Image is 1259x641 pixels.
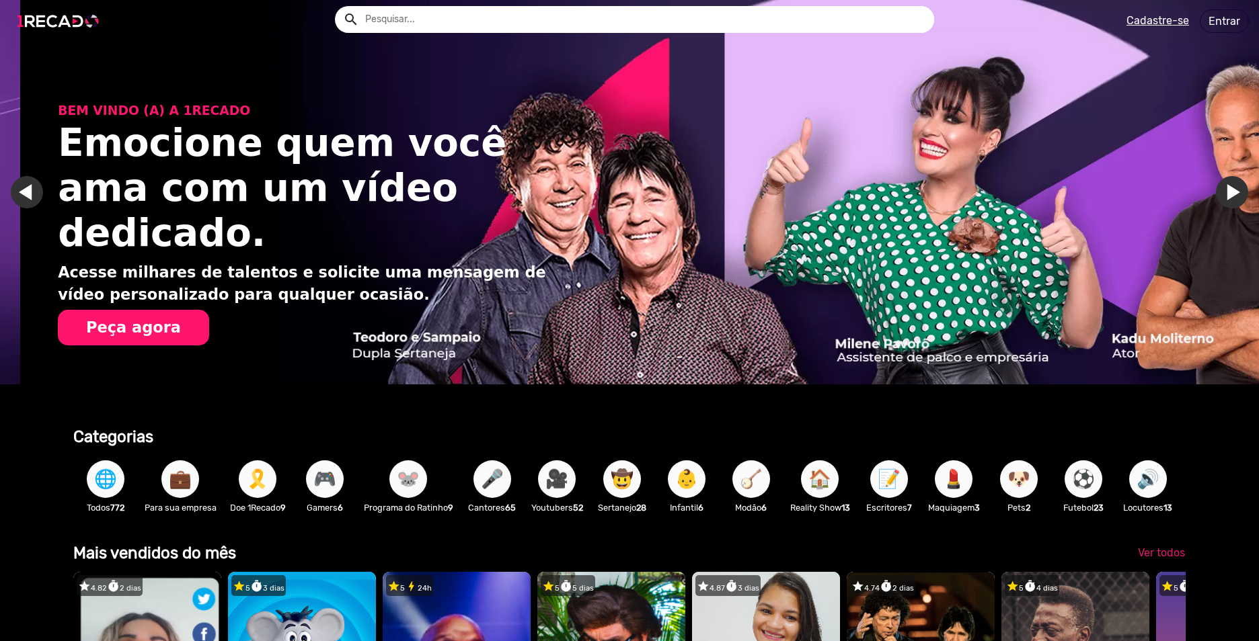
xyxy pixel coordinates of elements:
p: BEM VINDO (A) A 1RECADO [58,101,562,120]
b: Mais vendidos do mês [73,544,236,562]
p: Gamers [299,501,350,514]
button: Peça agora [58,310,209,345]
button: 🏠 [801,460,839,498]
button: 🐶 [1000,460,1038,498]
b: 23 [1094,503,1104,513]
b: 3 [975,503,980,513]
b: 7 [907,503,912,513]
button: 🎥 [538,460,576,498]
b: 2 [1026,503,1030,513]
span: 🎮 [313,460,336,498]
input: Pesquisar... [355,6,934,33]
button: 💄 [935,460,972,498]
p: Cantores [467,501,518,514]
a: Entrar [1200,9,1249,33]
span: 🤠 [611,460,634,498]
p: Acesse milhares de talentos e solicite uma mensagem de vídeo personalizado para qualquer ocasião. [58,261,562,306]
p: Futebol [1058,501,1109,514]
button: 🎮 [306,460,344,498]
button: 💼 [161,460,199,498]
span: 📝 [878,460,901,498]
a: Ir para o slide anterior [31,176,63,208]
span: 🏠 [808,460,831,498]
button: 🎤 [473,460,511,498]
p: Youtubers [531,501,583,514]
span: ⚽ [1072,460,1095,498]
button: 👶 [668,460,705,498]
span: Ver todos [1138,546,1185,559]
b: 6 [338,503,343,513]
p: Todos [80,501,131,514]
p: Sertanejo [597,501,648,514]
span: 👶 [675,460,698,498]
b: 13 [841,503,850,513]
span: 💄 [942,460,965,498]
b: 9 [280,503,286,513]
p: Reality Show [790,501,850,514]
span: 💼 [169,460,192,498]
p: Infantil [661,501,712,514]
span: 🔊 [1137,460,1159,498]
p: Maquiagem [928,501,980,514]
p: Pets [993,501,1044,514]
span: 🎤 [481,460,504,498]
b: 28 [636,503,646,513]
b: 6 [698,503,703,513]
span: 🪕 [740,460,763,498]
h1: Emocione quem você ama com um vídeo dedicado. [58,120,562,256]
p: Modão [726,501,777,514]
button: ⚽ [1065,460,1102,498]
b: 772 [110,503,124,513]
button: Example home icon [338,7,362,30]
b: 52 [573,503,583,513]
span: 🐭 [397,460,420,498]
b: 6 [761,503,767,513]
u: Cadastre-se [1127,14,1189,27]
p: Programa do Ratinho [364,501,453,514]
button: 📝 [870,460,908,498]
b: 9 [448,503,453,513]
button: 🐭 [389,460,427,498]
b: 13 [1163,503,1172,513]
p: Para sua empresa [145,501,217,514]
p: Escritores [864,501,915,514]
b: 65 [505,503,516,513]
span: 🐶 [1007,460,1030,498]
mat-icon: Example home icon [343,11,359,28]
button: 🪕 [732,460,770,498]
button: 🌐 [87,460,124,498]
button: 🤠 [603,460,641,498]
b: Categorias [73,427,153,446]
p: Locutores [1122,501,1174,514]
span: 🎗️ [246,460,269,498]
button: 🔊 [1129,460,1167,498]
button: 🎗️ [239,460,276,498]
p: Doe 1Recado [230,501,286,514]
span: 🎥 [545,460,568,498]
span: 🌐 [94,460,117,498]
